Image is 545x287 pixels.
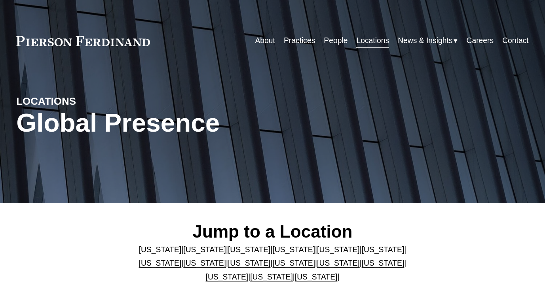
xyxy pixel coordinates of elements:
a: [US_STATE] [273,245,315,254]
a: [US_STATE] [139,245,182,254]
a: [US_STATE] [139,259,182,267]
h4: LOCATIONS [16,95,144,108]
a: About [255,33,275,49]
a: folder dropdown [398,33,458,49]
a: Locations [356,33,389,49]
a: [US_STATE] [273,259,315,267]
span: News & Insights [398,34,452,48]
a: People [324,33,348,49]
a: [US_STATE] [206,273,249,281]
a: [US_STATE] [183,245,226,254]
a: [US_STATE] [228,259,271,267]
a: Careers [467,33,494,49]
h1: Global Presence [16,108,358,138]
a: Contact [502,33,529,49]
a: [US_STATE] [228,245,271,254]
a: [US_STATE] [362,259,404,267]
h2: Jump to a Location [123,221,422,242]
a: [US_STATE] [295,273,338,281]
a: Practices [284,33,315,49]
a: [US_STATE] [317,245,360,254]
a: [US_STATE] [362,245,404,254]
a: [US_STATE] [317,259,360,267]
a: [US_STATE] [183,259,226,267]
a: [US_STATE] [250,273,293,281]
